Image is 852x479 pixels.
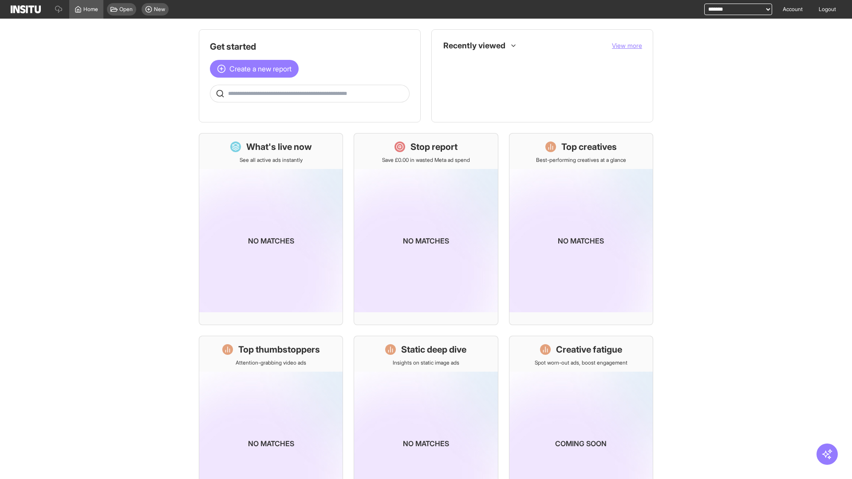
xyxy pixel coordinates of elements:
[119,6,133,13] span: Open
[509,169,653,312] img: coming-soon-gradient_kfitwp.png
[561,141,617,153] h1: Top creatives
[403,236,449,246] p: No matches
[403,438,449,449] p: No matches
[83,6,98,13] span: Home
[401,343,466,356] h1: Static deep dive
[154,6,165,13] span: New
[11,5,41,13] img: Logo
[248,236,294,246] p: No matches
[354,133,498,325] a: Stop reportSave £0.00 in wasted Meta ad spendNo matches
[410,141,458,153] h1: Stop report
[210,40,410,53] h1: Get started
[229,63,292,74] span: Create a new report
[558,236,604,246] p: No matches
[238,343,320,356] h1: Top thumbstoppers
[236,359,306,366] p: Attention-grabbing video ads
[612,42,642,49] span: View more
[536,157,626,164] p: Best-performing creatives at a glance
[612,41,642,50] button: View more
[382,157,470,164] p: Save £0.00 in wasted Meta ad spend
[354,169,497,312] img: coming-soon-gradient_kfitwp.png
[210,60,299,78] button: Create a new report
[240,157,303,164] p: See all active ads instantly
[393,359,459,366] p: Insights on static image ads
[248,438,294,449] p: No matches
[246,141,312,153] h1: What's live now
[509,133,653,325] a: Top creativesBest-performing creatives at a glanceNo matches
[199,133,343,325] a: What's live nowSee all active ads instantlyNo matches
[199,169,343,312] img: coming-soon-gradient_kfitwp.png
